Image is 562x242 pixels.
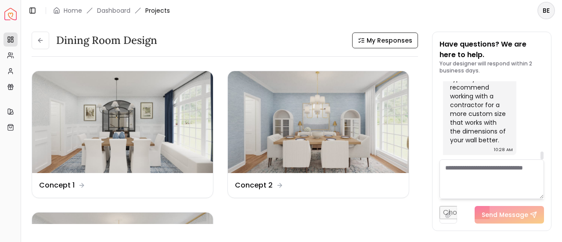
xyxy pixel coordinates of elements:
[367,36,412,45] span: My Responses
[440,39,544,60] p: Have questions? We are here to help.
[440,60,544,74] p: Your designer will respond within 2 business days.
[32,71,213,198] a: Concept 1Concept 1
[537,2,555,19] button: BE
[4,8,17,20] img: Spacejoy Logo
[494,145,513,154] div: 10:28 AM
[228,71,409,173] img: Concept 2
[64,6,82,15] a: Home
[39,180,75,191] dd: Concept 1
[352,33,418,48] button: My Responses
[32,71,213,173] img: Concept 1
[227,71,409,198] a: Concept 2Concept 2
[4,8,17,20] a: Spacejoy
[538,3,554,18] span: BE
[235,180,273,191] dd: Concept 2
[53,6,170,15] nav: breadcrumb
[56,33,157,47] h3: Dining Room Design
[97,6,130,15] a: Dashboard
[145,6,170,15] span: Projects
